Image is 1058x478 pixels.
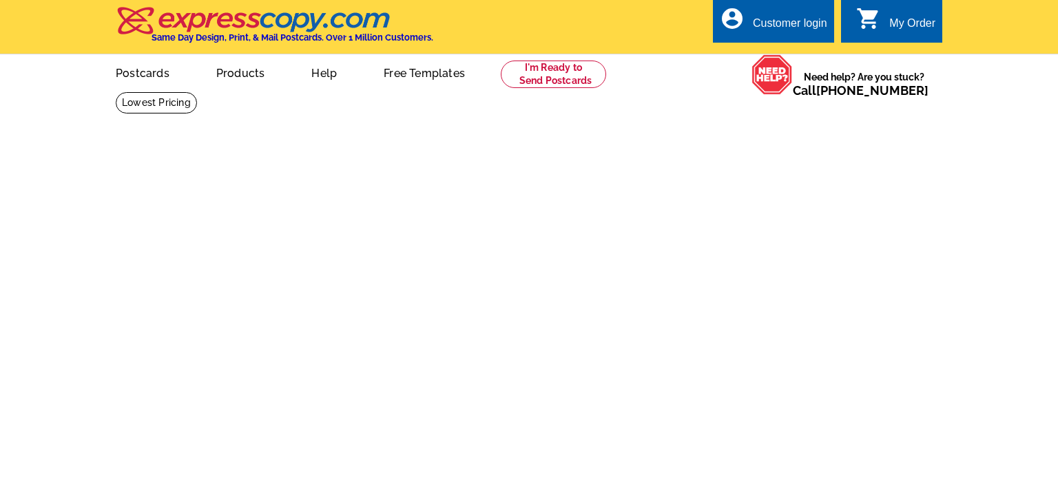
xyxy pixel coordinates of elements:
div: My Order [889,17,935,36]
img: help [751,54,793,95]
a: Same Day Design, Print, & Mail Postcards. Over 1 Million Customers. [116,17,433,43]
h4: Same Day Design, Print, & Mail Postcards. Over 1 Million Customers. [152,32,433,43]
a: Products [194,56,287,88]
a: account_circle Customer login [720,15,827,32]
a: Help [289,56,359,88]
i: account_circle [720,6,745,31]
a: Free Templates [362,56,487,88]
a: [PHONE_NUMBER] [816,83,929,98]
span: Call [793,83,929,98]
a: Postcards [94,56,191,88]
a: shopping_cart My Order [856,15,935,32]
div: Customer login [753,17,827,36]
i: shopping_cart [856,6,881,31]
span: Need help? Are you stuck? [793,70,935,98]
